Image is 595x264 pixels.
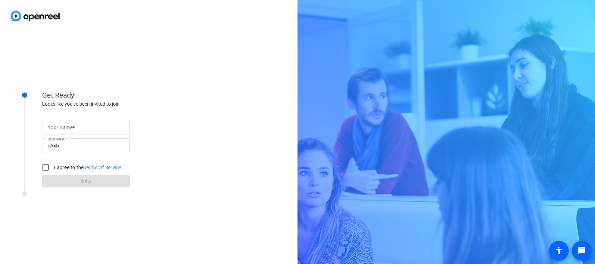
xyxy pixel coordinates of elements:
div: Get Ready! [42,90,182,100]
mat-icon: accessibility [555,246,563,255]
mat-icon: message [577,246,586,255]
label: I agree to the [53,164,121,171]
div: Looks like you've been invited to join [42,100,182,108]
mat-label: Session ID [48,137,66,141]
mat-label: Your name [48,125,73,130]
a: Terms Of Service [84,165,121,170]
